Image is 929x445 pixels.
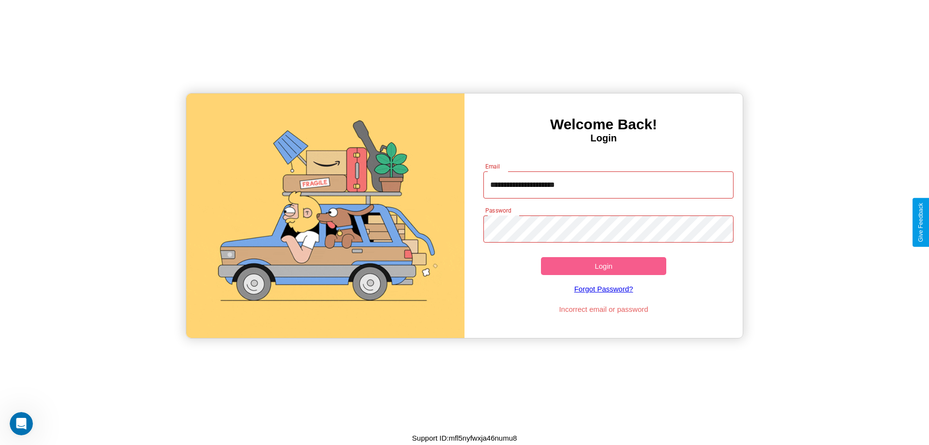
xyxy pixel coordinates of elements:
label: Password [485,206,511,215]
a: Forgot Password? [479,275,729,303]
label: Email [485,162,500,170]
div: Give Feedback [917,203,924,242]
h3: Welcome Back! [464,116,743,133]
p: Support ID: mfl5nyfwxja46numu8 [412,431,517,445]
iframe: Intercom live chat [10,412,33,435]
h4: Login [464,133,743,144]
button: Login [541,257,666,275]
img: gif [186,93,464,338]
p: Incorrect email or password [479,303,729,316]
